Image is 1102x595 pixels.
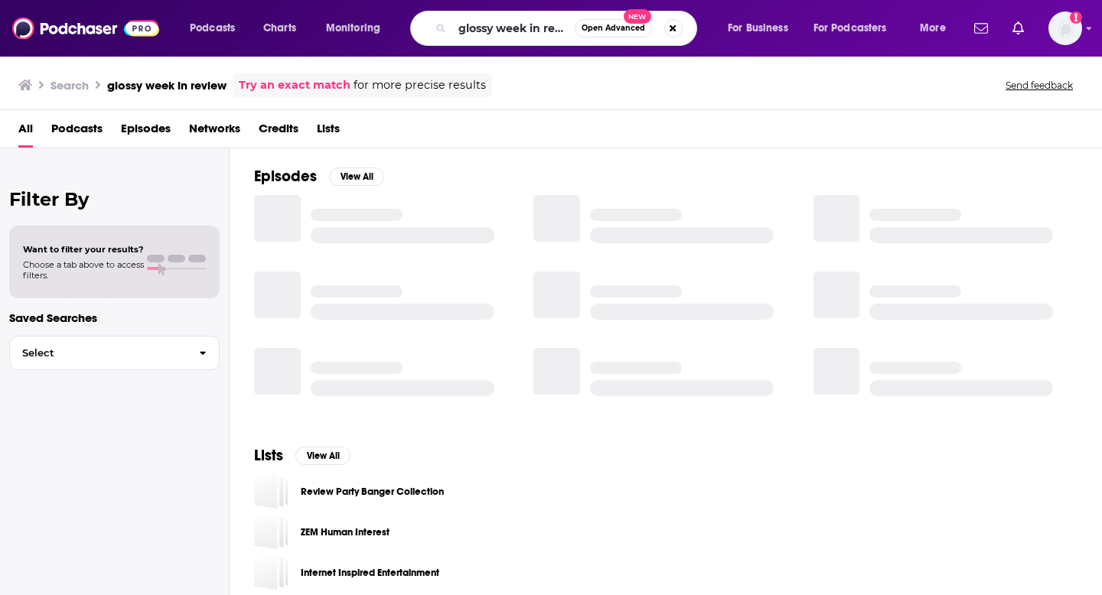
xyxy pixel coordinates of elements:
span: Choose a tab above to access filters. [23,259,144,281]
a: EpisodesView All [254,167,384,186]
span: For Podcasters [813,18,887,39]
img: Podchaser - Follow, Share and Rate Podcasts [12,14,159,43]
a: Show notifications dropdown [1006,15,1030,41]
img: User Profile [1048,11,1082,45]
h2: Filter By [9,188,220,210]
button: Select [9,336,220,370]
a: Episodes [121,116,171,148]
span: Logged in as mijal [1048,11,1082,45]
button: View All [295,447,350,465]
button: open menu [179,16,255,41]
button: open menu [717,16,807,41]
a: Review Party Banger Collection [301,483,444,500]
span: Open Advanced [582,24,645,32]
a: Show notifications dropdown [968,15,994,41]
button: View All [329,167,384,186]
a: All [18,116,33,148]
button: open menu [804,16,909,41]
a: Charts [253,16,305,41]
span: for more precise results [354,76,486,94]
a: Try an exact match [239,76,350,94]
span: Monitoring [326,18,380,39]
a: Networks [189,116,240,148]
a: Internet Inspired Entertainment [301,564,439,581]
input: Search podcasts, credits, & more... [452,16,575,41]
button: open menu [315,16,400,41]
span: Select [10,348,187,358]
p: Saved Searches [9,311,220,325]
h3: Search [51,78,89,93]
h3: glossy week in review [107,78,227,93]
a: Podcasts [51,116,103,148]
a: Credits [259,116,298,148]
a: ZEM Human Interest [254,515,289,549]
a: Internet Inspired Entertainment [254,555,289,590]
a: Lists [317,116,340,148]
span: Charts [263,18,296,39]
span: New [624,9,651,24]
button: Open AdvancedNew [575,19,652,37]
span: More [920,18,946,39]
a: ZEM Human Interest [301,524,390,541]
a: ListsView All [254,446,350,465]
h2: Lists [254,446,283,465]
button: Show profile menu [1048,11,1082,45]
svg: Add a profile image [1070,11,1082,24]
span: Podcasts [190,18,235,39]
button: open menu [909,16,965,41]
span: Want to filter your results? [23,244,144,255]
button: Send feedback [1001,79,1078,92]
div: Search podcasts, credits, & more... [425,11,712,46]
h2: Episodes [254,167,317,186]
span: For Business [728,18,788,39]
a: Review Party Banger Collection [254,474,289,509]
